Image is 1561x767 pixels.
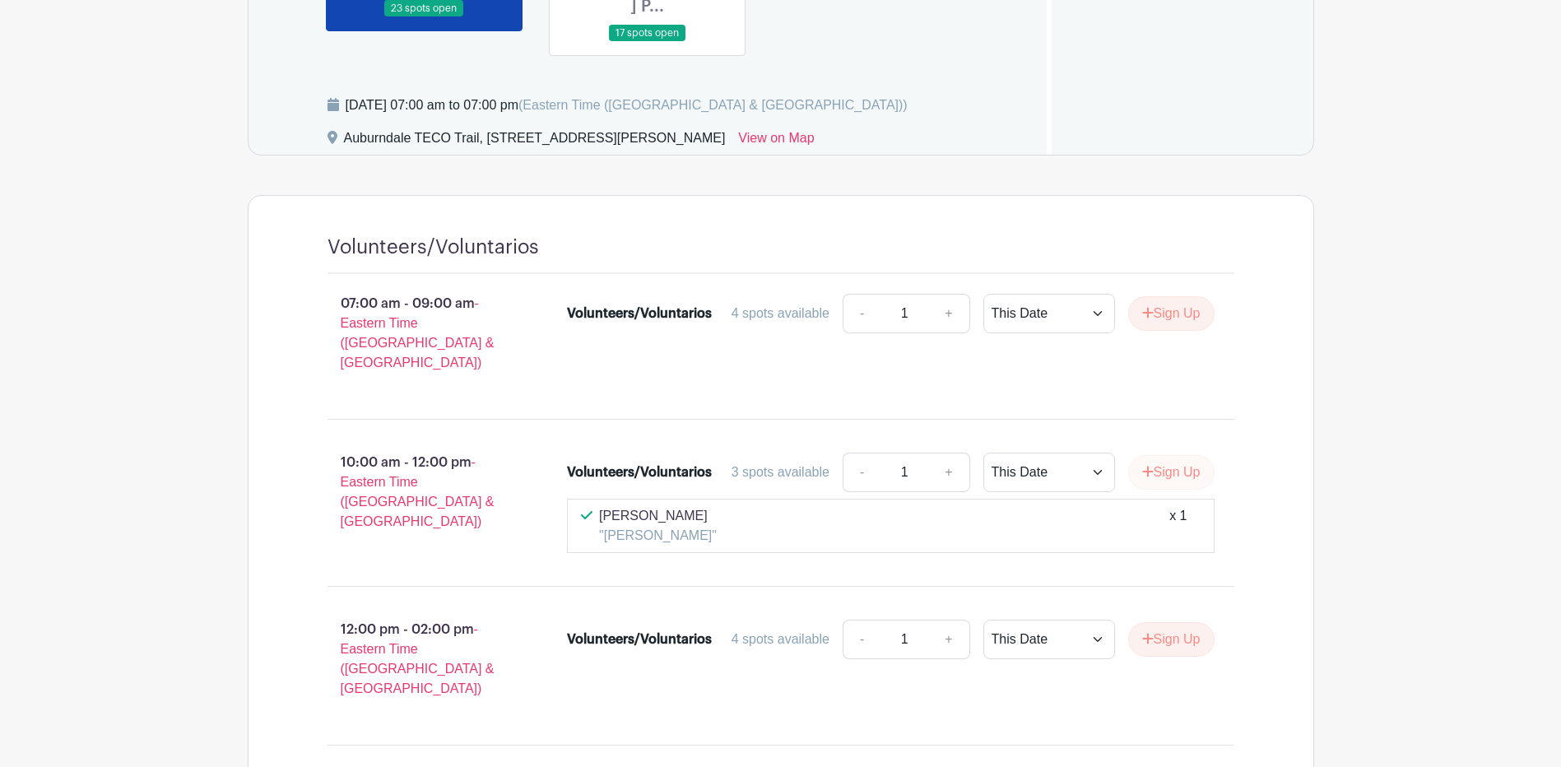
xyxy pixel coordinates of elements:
[1128,622,1215,657] button: Sign Up
[1169,506,1187,546] div: x 1
[341,296,495,370] span: - Eastern Time ([GEOGRAPHIC_DATA] & [GEOGRAPHIC_DATA])
[843,620,880,659] a: -
[346,95,908,115] div: [DATE] 07:00 am to 07:00 pm
[1128,455,1215,490] button: Sign Up
[301,446,541,538] p: 10:00 am - 12:00 pm
[344,128,726,155] div: Auburndale TECO Trail, [STREET_ADDRESS][PERSON_NAME]
[732,463,829,482] div: 3 spots available
[599,526,717,546] p: "[PERSON_NAME]"
[341,455,495,528] span: - Eastern Time ([GEOGRAPHIC_DATA] & [GEOGRAPHIC_DATA])
[328,235,539,259] h4: Volunteers/Voluntarios
[738,128,814,155] a: View on Map
[1128,296,1215,331] button: Sign Up
[301,287,541,379] p: 07:00 am - 09:00 am
[843,453,880,492] a: -
[928,620,969,659] a: +
[567,463,712,482] div: Volunteers/Voluntarios
[567,304,712,323] div: Volunteers/Voluntarios
[518,98,908,112] span: (Eastern Time ([GEOGRAPHIC_DATA] & [GEOGRAPHIC_DATA]))
[732,304,829,323] div: 4 spots available
[843,294,880,333] a: -
[732,630,829,649] div: 4 spots available
[928,294,969,333] a: +
[567,630,712,649] div: Volunteers/Voluntarios
[599,506,717,526] p: [PERSON_NAME]
[301,613,541,705] p: 12:00 pm - 02:00 pm
[928,453,969,492] a: +
[341,622,495,695] span: - Eastern Time ([GEOGRAPHIC_DATA] & [GEOGRAPHIC_DATA])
